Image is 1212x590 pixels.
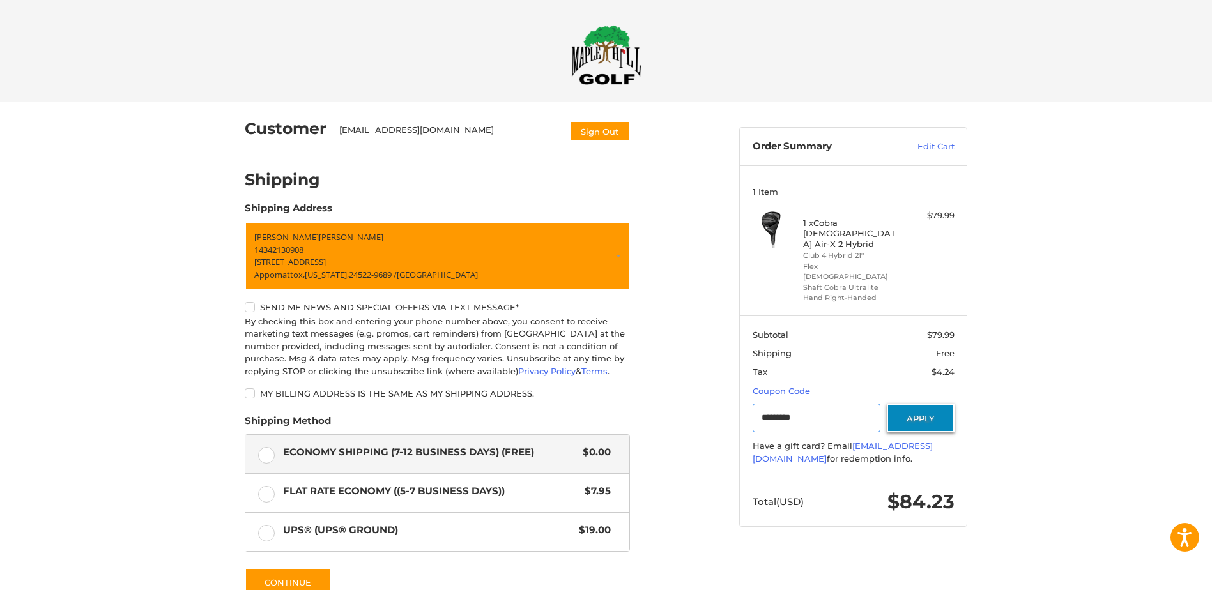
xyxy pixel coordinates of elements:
span: Economy Shipping (7-12 Business Days) (Free) [283,445,577,460]
span: 24522-9689 / [349,269,397,280]
span: $79.99 [927,329,955,340]
span: [US_STATE], [305,269,349,280]
h2: Customer [245,119,326,139]
li: Club 4 Hybrid 21° [803,250,901,261]
span: Appomattox, [254,269,305,280]
span: Total (USD) [753,495,804,508]
legend: Shipping Method [245,414,331,434]
li: Hand Right-Handed [803,292,901,303]
span: [STREET_ADDRESS] [254,256,326,268]
span: $7.95 [578,484,611,499]
iframe: Google Customer Reviews [1107,556,1212,590]
span: UPS® (UPS® Ground) [283,523,573,538]
span: Shipping [753,348,792,358]
li: Shaft Cobra Ultralite [803,282,901,293]
a: Coupon Code [753,386,810,396]
div: [EMAIL_ADDRESS][DOMAIN_NAME] [339,124,558,142]
button: Sign Out [570,121,630,142]
a: Privacy Policy [518,366,576,376]
a: Terms [581,366,608,376]
h3: Order Summary [753,140,890,153]
span: [PERSON_NAME] [254,231,319,243]
a: Edit Cart [890,140,955,153]
div: $79.99 [904,209,955,222]
span: $4.24 [932,367,955,377]
span: 14342130908 [254,244,303,255]
span: Subtotal [753,329,788,340]
span: $19.00 [572,523,611,538]
span: Free [936,348,955,358]
span: [GEOGRAPHIC_DATA] [397,269,478,280]
input: Gift Certificate or Coupon Code [753,404,881,432]
legend: Shipping Address [245,201,332,222]
a: [EMAIL_ADDRESS][DOMAIN_NAME] [753,441,933,464]
img: Maple Hill Golf [571,25,641,85]
button: Apply [887,404,955,432]
li: Flex [DEMOGRAPHIC_DATA] [803,261,901,282]
label: My billing address is the same as my shipping address. [245,388,630,398]
label: Send me news and special offers via text message* [245,302,630,312]
h2: Shipping [245,170,320,190]
h4: 1 x Cobra [DEMOGRAPHIC_DATA] Air-X 2 Hybrid [803,218,901,249]
span: $84.23 [887,490,955,513]
div: Have a gift card? Email for redemption info. [753,440,955,465]
h3: 1 Item [753,186,955,197]
span: [PERSON_NAME] [319,231,383,243]
a: Enter or select a different address [245,222,630,291]
span: Flat Rate Economy ((5-7 Business Days)) [283,484,579,499]
span: $0.00 [576,445,611,460]
span: Tax [753,367,767,377]
div: By checking this box and entering your phone number above, you consent to receive marketing text ... [245,315,630,378]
